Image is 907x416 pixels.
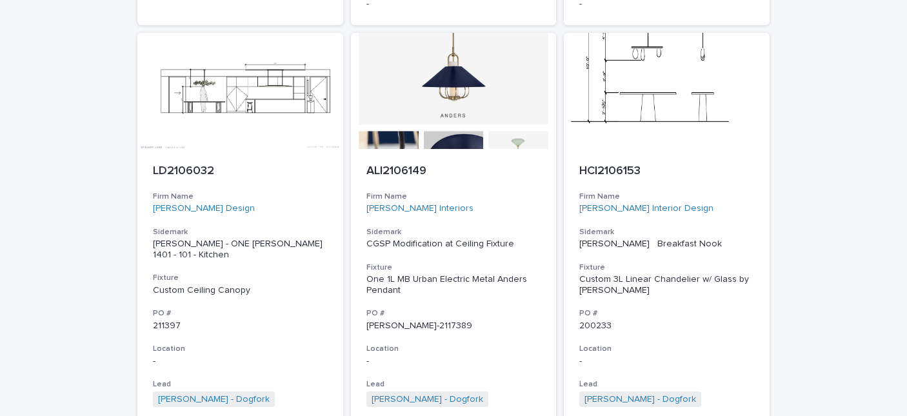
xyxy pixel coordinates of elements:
[366,321,541,332] p: [PERSON_NAME]-2117389
[579,227,754,237] h3: Sidemark
[366,274,541,296] div: One 1L MB Urban Electric Metal Anders Pendant
[366,356,541,367] p: -
[366,262,541,273] h3: Fixture
[579,344,754,354] h3: Location
[579,321,754,332] p: 200233
[153,344,328,354] h3: Location
[153,321,328,332] p: 211397
[579,192,754,202] h3: Firm Name
[372,394,483,405] a: [PERSON_NAME] - Dogfork
[579,274,754,296] div: Custom 3L Linear Chandelier w/ Glass by [PERSON_NAME]
[579,262,754,273] h3: Fixture
[153,203,255,214] a: [PERSON_NAME] Design
[579,203,713,214] a: [PERSON_NAME] Interior Design
[153,273,328,283] h3: Fixture
[366,239,541,250] p: CGSP Modification at Ceiling Fixture
[158,394,270,405] a: [PERSON_NAME] - Dogfork
[153,285,328,296] div: Custom Ceiling Canopy
[153,356,328,367] p: -
[366,227,541,237] h3: Sidemark
[366,308,541,319] h3: PO #
[153,192,328,202] h3: Firm Name
[579,308,754,319] h3: PO #
[366,192,541,202] h3: Firm Name
[579,379,754,390] h3: Lead
[579,356,754,367] p: -
[153,239,328,261] p: [PERSON_NAME] - ONE [PERSON_NAME] 1401 - 101 - Kitchen
[584,394,696,405] a: [PERSON_NAME] - Dogfork
[366,203,473,214] a: [PERSON_NAME] Interiors
[153,308,328,319] h3: PO #
[579,164,754,179] p: HCI2106153
[153,379,328,390] h3: Lead
[366,164,541,179] p: ALI2106149
[153,164,328,179] p: LD2106032
[579,239,754,250] p: [PERSON_NAME] Breakfast Nook
[153,227,328,237] h3: Sidemark
[366,344,541,354] h3: Location
[366,379,541,390] h3: Lead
